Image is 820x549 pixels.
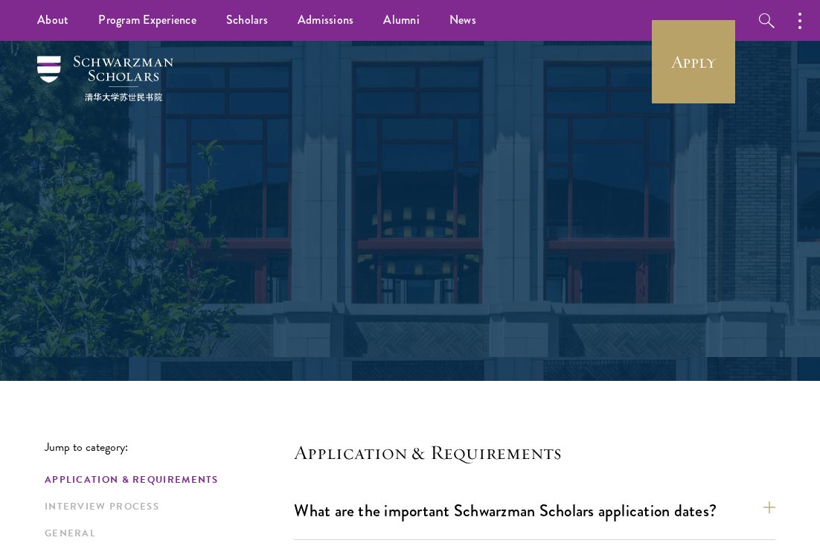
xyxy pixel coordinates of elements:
a: General [45,526,285,542]
a: Application & Requirements [45,472,285,488]
p: Jump to category: [45,440,294,454]
a: Interview Process [45,499,285,515]
img: Schwarzman Scholars [37,56,173,101]
button: What are the important Schwarzman Scholars application dates? [294,494,775,527]
a: Apply [652,20,735,103]
h4: Application & Requirements [294,440,775,464]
